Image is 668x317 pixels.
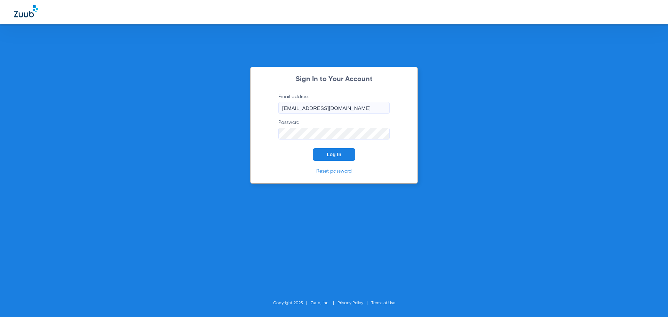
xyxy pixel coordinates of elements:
[278,93,390,114] label: Email address
[327,152,341,157] span: Log In
[316,169,352,174] a: Reset password
[311,300,337,307] li: Zuub, Inc.
[278,128,390,140] input: Password
[278,119,390,140] label: Password
[268,76,400,83] h2: Sign In to Your Account
[337,301,363,305] a: Privacy Policy
[371,301,395,305] a: Terms of Use
[273,300,311,307] li: Copyright 2025
[633,284,668,317] iframe: Chat Widget
[313,148,355,161] button: Log In
[278,102,390,114] input: Email address
[14,5,38,17] img: Zuub Logo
